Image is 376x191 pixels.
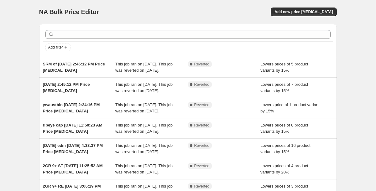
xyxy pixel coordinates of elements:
span: ribeye cap [DATE] 11:50:23 AM Price [MEDICAL_DATA] [43,123,102,134]
span: [DATE] edm [DATE] 4:33:37 PM Price [MEDICAL_DATA] [43,143,103,154]
button: Add new price [MEDICAL_DATA] [271,8,337,16]
span: Lowers prices of 5 product variants by 15% [260,62,308,73]
span: Reverted [194,123,210,128]
span: 2GR 9+ ST [DATE] 11:25:52 AM Price [MEDICAL_DATA] [43,163,103,174]
span: Lowers prices of 7 product variants by 15% [260,82,308,93]
button: Add filter [45,44,70,51]
span: ywaustbin [DATE] 2:24:16 PM Price [MEDICAL_DATA] [43,102,100,113]
span: NA Bulk Price Editor [39,8,99,15]
span: Reverted [194,184,210,189]
span: Reverted [194,102,210,107]
span: This job ran on [DATE]. This job was reverted on [DATE]. [115,163,173,174]
span: Reverted [194,82,210,87]
span: This job ran on [DATE]. This job was reverted on [DATE]. [115,82,173,93]
span: This job ran on [DATE]. This job was reverted on [DATE]. [115,62,173,73]
span: This job ran on [DATE]. This job was reverted on [DATE]. [115,102,173,113]
span: Lowers prices of 4 product variants by 20% [260,163,308,174]
span: [DATE] 2:45:12 PM Price [MEDICAL_DATA] [43,82,90,93]
span: Reverted [194,143,210,148]
span: Add new price [MEDICAL_DATA] [274,9,333,14]
span: Lowers prices of 8 product variants by 15% [260,123,308,134]
span: SRM of [DATE] 2:45:12 PM Price [MEDICAL_DATA] [43,62,105,73]
span: This job ran on [DATE]. This job was reverted on [DATE]. [115,123,173,134]
span: Reverted [194,62,210,67]
span: Reverted [194,163,210,168]
span: Lowers prices of 16 product variants by 15% [260,143,311,154]
span: Add filter [48,45,63,50]
span: Lowers price of 1 product variant by 15% [260,102,320,113]
span: This job ran on [DATE]. This job was reverted on [DATE]. [115,143,173,154]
